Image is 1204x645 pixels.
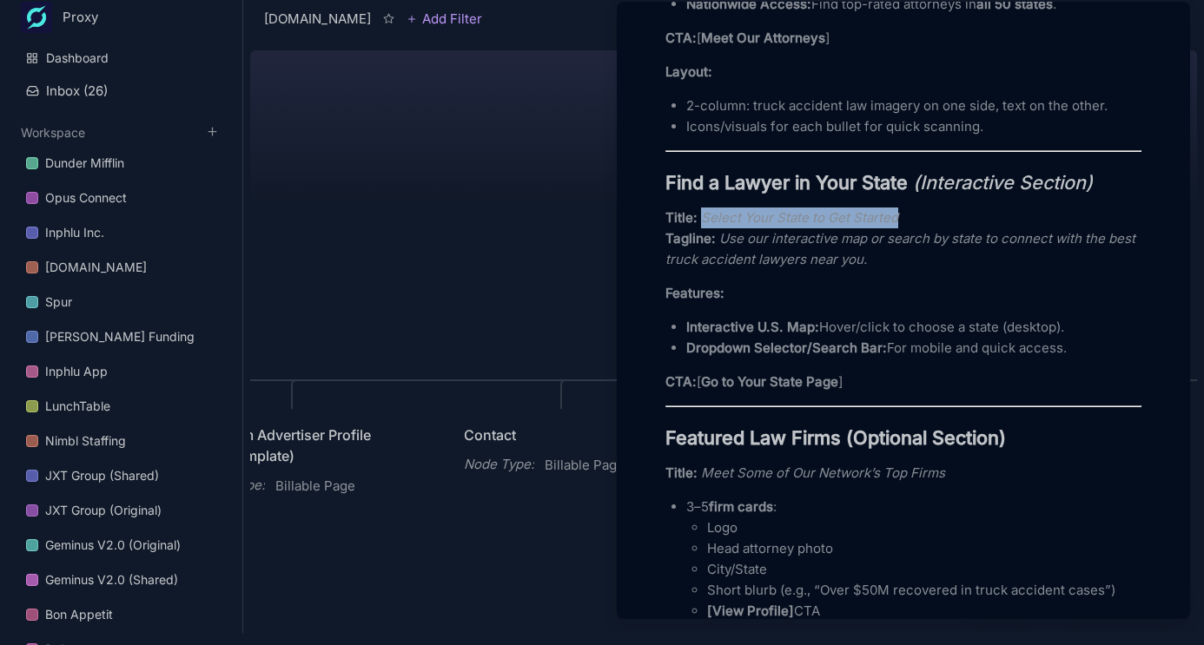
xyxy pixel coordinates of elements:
[686,497,1141,517] p: 3–5 :
[665,171,908,194] strong: Find a Lawyer in Your State
[686,317,1141,338] p: Hover/click to choose a state (desktop).
[665,30,697,46] strong: CTA:
[686,116,1141,137] p: Icons/visuals for each bullet for quick scanning.
[665,464,698,481] strong: Title:
[665,63,712,80] strong: Layout:
[707,559,1141,580] p: City/State
[665,209,698,226] strong: Title:
[709,498,773,515] strong: firm cards
[665,230,716,247] strong: Tagline:
[701,30,825,46] strong: Meet Our Attorneys
[701,464,945,481] em: Meet Some of Our Network’s Top Firms
[701,209,898,226] em: Select Your State to Get Started
[686,319,819,335] strong: Interactive U.S. Map:
[686,95,1141,116] p: 2-column: truck accident law imagery on one side, text on the other.
[707,517,1141,538] p: Logo
[665,230,1139,267] em: Use our interactive map or search by state to connect with the best truck accident lawyers near you.
[665,285,724,301] strong: Features:
[707,602,794,619] strong: [View Profile]
[701,373,838,390] strong: Go to Your State Page
[913,171,1093,194] em: (Interactive Section)
[665,28,1141,49] p: [ ]
[707,580,1141,601] p: Short blurb (e.g., “Over $50M recovered in truck accident cases”)
[665,426,1006,449] strong: Featured Law Firms (Optional Section)
[686,338,1141,359] p: For mobile and quick access.
[686,339,887,356] strong: Dropdown Selector/Search Bar:
[665,373,697,390] strong: CTA:
[707,538,1141,559] p: Head attorney photo
[665,372,1141,392] p: [ ]
[707,601,1141,622] p: CTA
